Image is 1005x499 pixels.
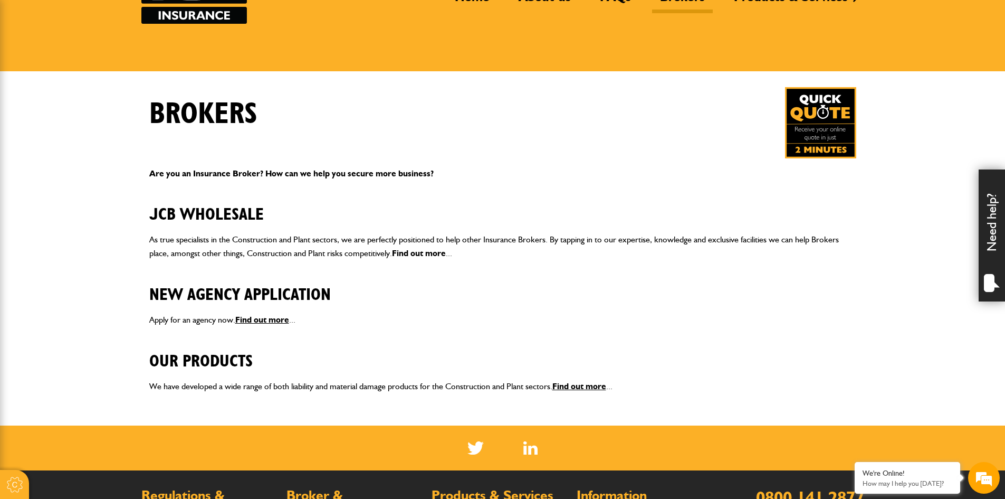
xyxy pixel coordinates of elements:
p: Are you an Insurance Broker? How can we help you secure more business? [149,167,856,181]
h2: JCB Wholesale [149,189,856,224]
div: We're Online! [863,469,952,478]
div: Need help? [979,170,1005,302]
p: How may I help you today? [863,479,952,487]
a: Get your insurance quote in just 2-minutes [785,87,856,158]
a: Find out more [235,315,289,325]
p: We have developed a wide range of both liability and material damage products for the Constructio... [149,380,856,393]
img: Twitter [467,441,484,455]
a: Find out more [552,381,606,391]
p: Apply for an agency now. ... [149,313,856,327]
img: Quick Quote [785,87,856,158]
img: Linked In [523,441,538,455]
a: Find out more [392,248,446,258]
p: As true specialists in the Construction and Plant sectors, we are perfectly positioned to help ot... [149,233,856,260]
h2: Our Products [149,335,856,371]
a: LinkedIn [523,441,538,455]
h2: New Agency Application [149,269,856,305]
h1: Brokers [149,97,257,132]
